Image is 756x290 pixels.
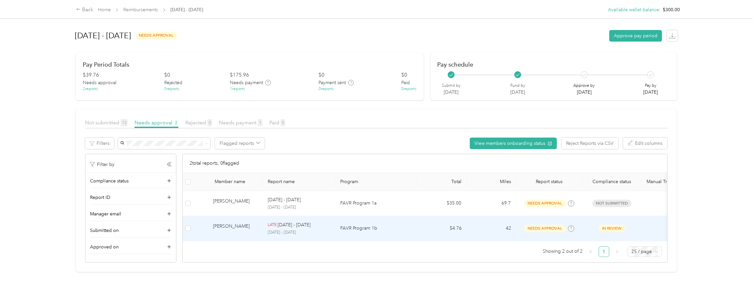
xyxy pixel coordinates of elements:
span: Compliance status [588,179,636,184]
span: right [615,250,619,254]
a: Reimbursements [123,7,158,13]
div: $ 175.96 [230,71,249,79]
span: 13 [121,119,128,126]
p: [DATE] - [DATE] [268,230,330,236]
a: 1 [599,247,609,257]
p: [DATE] - [DATE] [278,221,311,229]
a: Home [98,7,111,13]
div: [PERSON_NAME] [213,223,257,234]
span: : [659,6,660,13]
p: Pay by [644,83,658,89]
span: needs approval [524,225,566,232]
p: [DATE] [510,89,525,96]
div: 2 total reports, 0 flagged [183,154,667,173]
p: FAVR Program 1a [340,200,412,207]
button: Reject Reports via CSV [561,138,619,149]
span: Not submitted [592,200,631,207]
p: [DATE] [442,89,461,96]
th: Member name [193,173,262,191]
span: 25 / page [632,247,658,257]
p: LATE [268,222,277,228]
span: 2 [174,119,178,126]
p: [DATE] [574,89,595,96]
button: right [612,246,622,257]
button: View members onboarding status [470,138,557,149]
span: Report ID [90,194,110,201]
span: Report status [522,179,577,184]
td: $4.76 [417,216,467,241]
div: 2 reports [83,86,98,92]
span: Paid [402,79,410,86]
div: $ 39.76 [83,71,99,79]
span: Needs payment [230,79,263,86]
p: FAVR Program 1b [340,225,412,232]
button: Available wallet balance [608,6,659,13]
td: FAVR Program 1a [335,191,417,216]
span: Showing 2 out of 2 [543,246,583,256]
button: left [586,246,596,257]
div: 0 reports [318,86,334,92]
p: Filter by [90,161,114,168]
h2: Pay schedule [438,61,670,68]
iframe: Everlance-gr Chat Button Frame [719,253,756,290]
span: 0 [207,119,212,126]
span: Needs approval [83,79,116,86]
span: left [589,250,593,254]
span: Payment sent [318,79,346,86]
p: Approve by [574,83,595,89]
div: Miles [472,179,511,184]
span: [DATE] - [DATE] [170,6,203,13]
div: Member name [215,179,257,184]
span: Rejected [185,119,212,126]
div: Total [423,179,462,184]
span: Compliance status [90,177,129,184]
span: Approved on [90,243,119,250]
p: Manual Trips [647,179,696,184]
span: in review [599,225,625,232]
td: 42 [467,216,516,241]
span: Not submitted [85,119,128,126]
p: Fund by [510,83,525,89]
span: Rejected [164,79,182,86]
button: Filters [85,138,114,149]
span: Needs payment [219,119,262,126]
span: Needs approval [135,119,178,126]
li: 1 [599,246,609,257]
li: Next Page [612,246,622,257]
th: Report name [262,173,335,191]
td: 69.7 [467,191,516,216]
h2: Pay Period Totals [83,61,416,68]
td: $35.00 [417,191,467,216]
p: [DATE] - [DATE] [268,196,301,204]
span: needs approval [524,200,566,207]
th: Program [335,173,417,191]
span: 1 [258,119,262,126]
div: Back [76,6,93,14]
div: 0 reports [402,86,417,92]
span: Submitted on [90,227,119,234]
button: Flagged reports [215,138,265,149]
div: [PERSON_NAME] [213,198,257,209]
button: Approve pay period [609,30,662,42]
li: Previous Page [586,246,596,257]
p: Submit by [442,83,461,89]
div: 0 reports [164,86,179,92]
button: Edit columns [623,138,667,149]
span: Paid [269,119,285,126]
p: [DATE] [644,89,658,96]
p: [DATE] - [DATE] [268,205,330,210]
div: $ 0 [164,71,170,79]
div: $ 0 [318,71,324,79]
div: $ 0 [402,71,408,79]
span: $300.00 [663,6,680,13]
div: Page Size [628,246,662,257]
h1: [DATE] - [DATE] [75,28,131,44]
span: Manager email [90,210,121,217]
div: 1 reports [230,86,245,92]
span: needs approval [136,32,177,39]
span: 0 [281,119,285,126]
td: FAVR Program 1b [335,216,417,241]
